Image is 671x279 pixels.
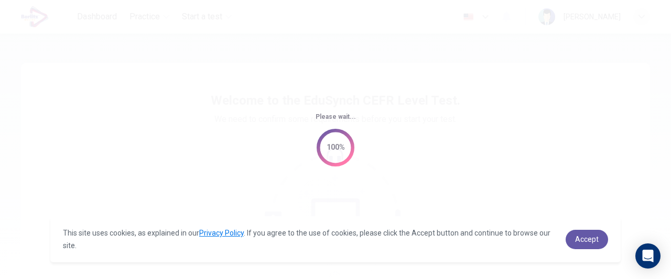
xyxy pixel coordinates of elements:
div: cookieconsent [50,216,621,262]
span: Please wait... [316,113,356,120]
div: 100% [327,141,345,153]
a: dismiss cookie message [566,230,608,249]
div: Open Intercom Messenger [635,243,661,269]
a: Privacy Policy [199,229,244,237]
span: Accept [575,235,599,243]
span: This site uses cookies, as explained in our . If you agree to the use of cookies, please click th... [63,229,550,250]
